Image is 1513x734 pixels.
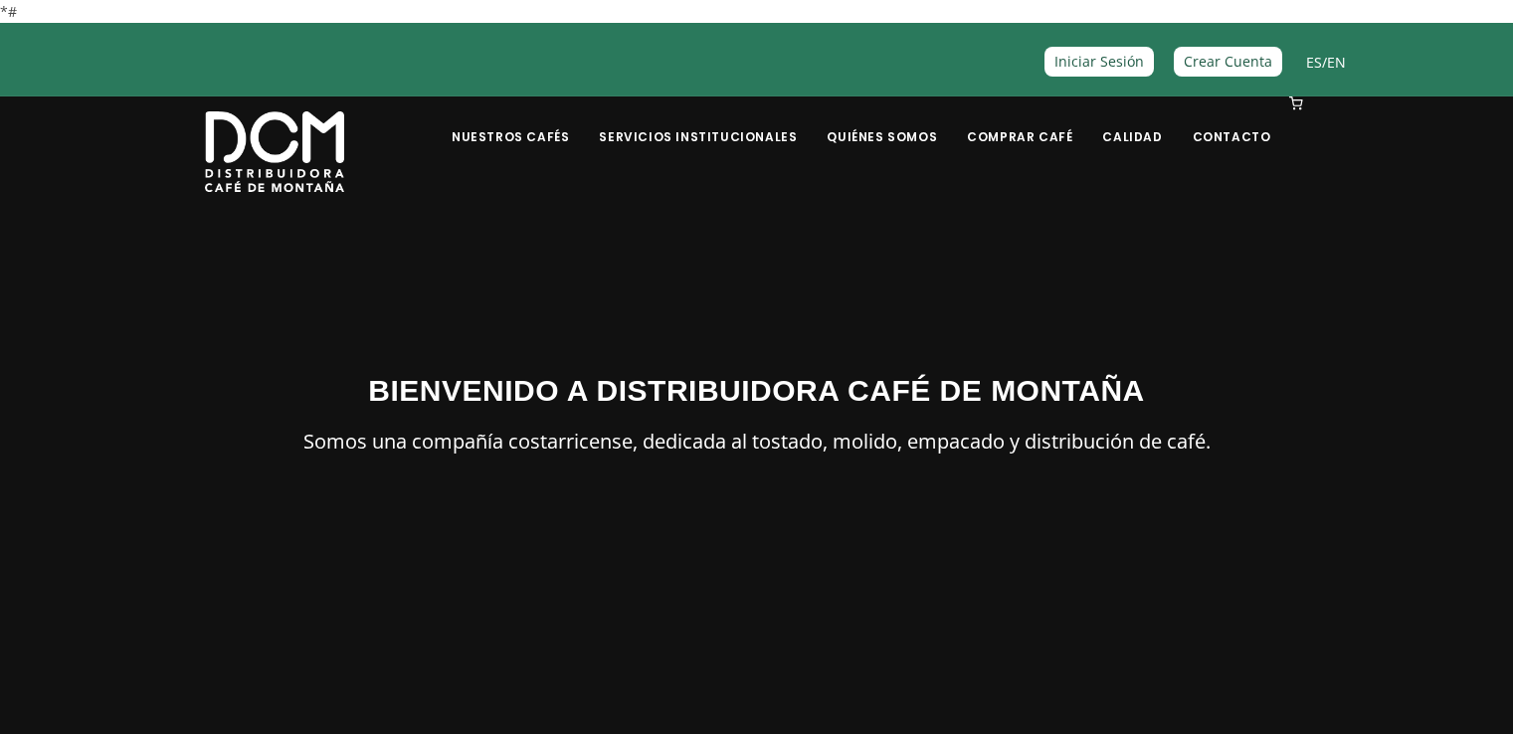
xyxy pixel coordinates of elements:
[815,98,949,145] a: Quiénes Somos
[205,368,1309,413] h3: BIENVENIDO A DISTRIBUIDORA CAFÉ DE MONTAÑA
[587,98,809,145] a: Servicios Institucionales
[205,425,1309,459] p: Somos una compañía costarricense, dedicada al tostado, molido, empacado y distribución de café.
[1327,53,1346,72] a: EN
[440,98,581,145] a: Nuestros Cafés
[1306,53,1322,72] a: ES
[1174,47,1282,76] a: Crear Cuenta
[1090,98,1174,145] a: Calidad
[1306,51,1346,74] span: /
[955,98,1084,145] a: Comprar Café
[1181,98,1283,145] a: Contacto
[1044,47,1154,76] a: Iniciar Sesión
